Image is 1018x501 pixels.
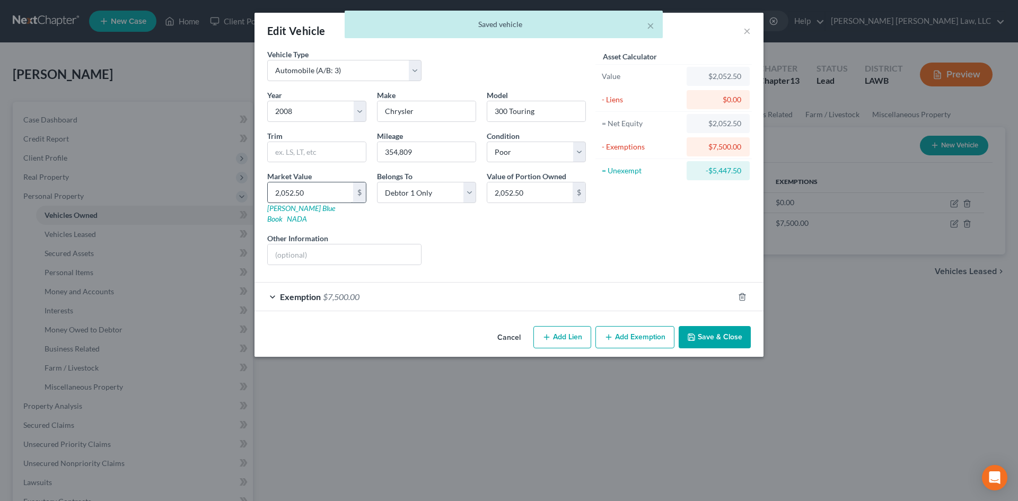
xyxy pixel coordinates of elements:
label: Vehicle Type [267,49,309,60]
label: Other Information [267,233,328,244]
div: = Net Equity [602,118,682,129]
div: $7,500.00 [695,142,741,152]
div: $0.00 [695,94,741,105]
span: Exemption [280,292,321,302]
button: Cancel [489,327,529,348]
label: Condition [487,130,520,142]
input: 0.00 [268,182,353,203]
input: ex. Altima [487,101,585,121]
input: -- [378,142,476,162]
div: Saved vehicle [353,19,654,30]
input: 0.00 [487,182,573,203]
input: ex. LS, LT, etc [268,142,366,162]
div: $ [573,182,585,203]
span: $7,500.00 [323,292,359,302]
div: $ [353,182,366,203]
label: Market Value [267,171,312,182]
span: Belongs To [377,172,413,181]
input: ex. Nissan [378,101,476,121]
button: × [647,19,654,32]
div: - Liens [602,94,682,105]
div: -$5,447.50 [695,165,741,176]
div: = Unexempt [602,165,682,176]
button: Save & Close [679,326,751,348]
input: (optional) [268,244,421,265]
div: - Exemptions [602,142,682,152]
button: Add Exemption [595,326,674,348]
div: $2,052.50 [695,118,741,129]
span: Make [377,91,396,100]
label: Trim [267,130,283,142]
div: Value [602,71,682,82]
label: Year [267,90,282,101]
label: Mileage [377,130,403,142]
label: Asset Calculator [603,51,657,62]
label: Model [487,90,508,101]
label: Value of Portion Owned [487,171,566,182]
a: NADA [287,214,307,223]
div: $2,052.50 [695,71,741,82]
button: Add Lien [533,326,591,348]
div: Open Intercom Messenger [982,465,1007,490]
a: [PERSON_NAME] Blue Book [267,204,335,223]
